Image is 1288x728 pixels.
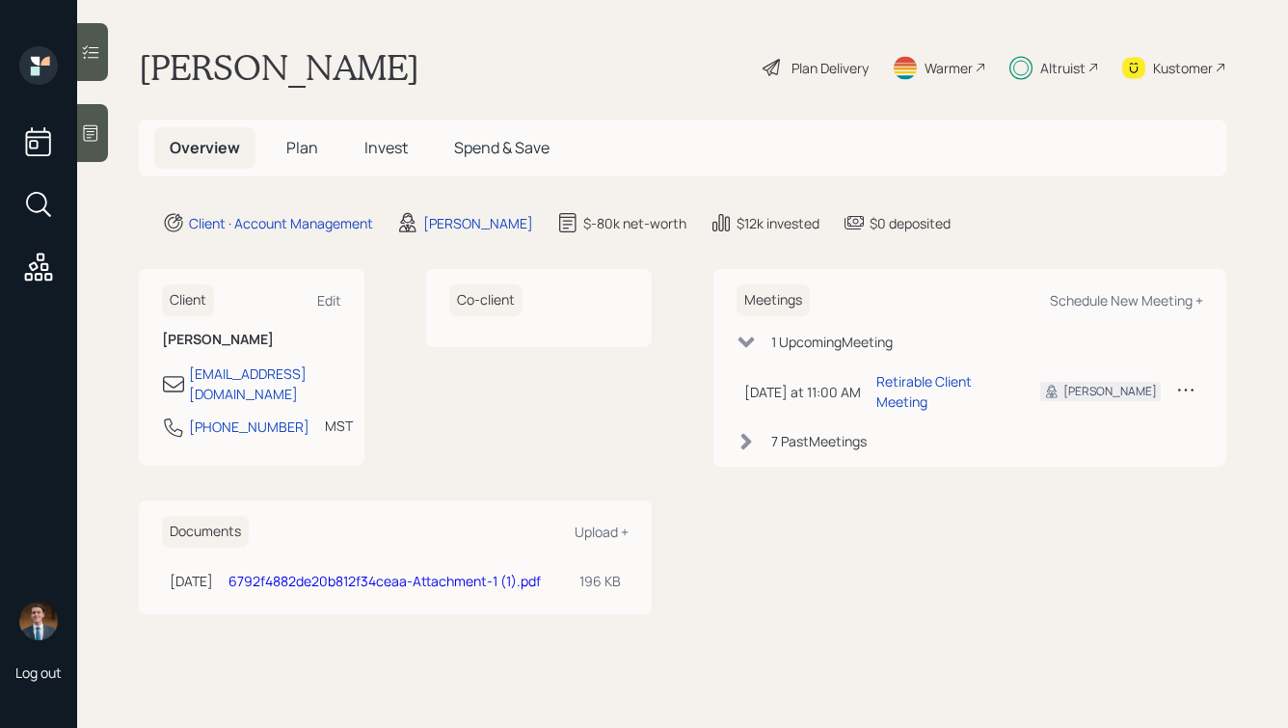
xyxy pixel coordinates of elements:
[925,58,973,78] div: Warmer
[317,291,341,310] div: Edit
[325,416,353,436] div: MST
[449,284,523,316] h6: Co-client
[575,523,629,541] div: Upload +
[189,213,373,233] div: Client · Account Management
[771,332,893,352] div: 1 Upcoming Meeting
[15,663,62,682] div: Log out
[1040,58,1086,78] div: Altruist
[1153,58,1213,78] div: Kustomer
[1050,291,1203,310] div: Schedule New Meeting +
[364,137,408,158] span: Invest
[162,516,249,548] h6: Documents
[189,364,341,404] div: [EMAIL_ADDRESS][DOMAIN_NAME]
[170,137,240,158] span: Overview
[744,382,861,402] div: [DATE] at 11:00 AM
[423,213,533,233] div: [PERSON_NAME]
[454,137,550,158] span: Spend & Save
[139,46,419,89] h1: [PERSON_NAME]
[579,571,621,591] div: 196 KB
[286,137,318,158] span: Plan
[737,213,819,233] div: $12k invested
[771,431,867,451] div: 7 Past Meeting s
[162,332,341,348] h6: [PERSON_NAME]
[19,602,58,640] img: hunter_neumayer.jpg
[162,284,214,316] h6: Client
[228,572,541,590] a: 6792f4882de20b812f34ceaa-Attachment-1 (1).pdf
[583,213,686,233] div: $-80k net-worth
[876,371,1009,412] div: Retirable Client Meeting
[1063,383,1157,400] div: [PERSON_NAME]
[737,284,810,316] h6: Meetings
[792,58,869,78] div: Plan Delivery
[170,571,213,591] div: [DATE]
[870,213,951,233] div: $0 deposited
[189,417,309,437] div: [PHONE_NUMBER]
